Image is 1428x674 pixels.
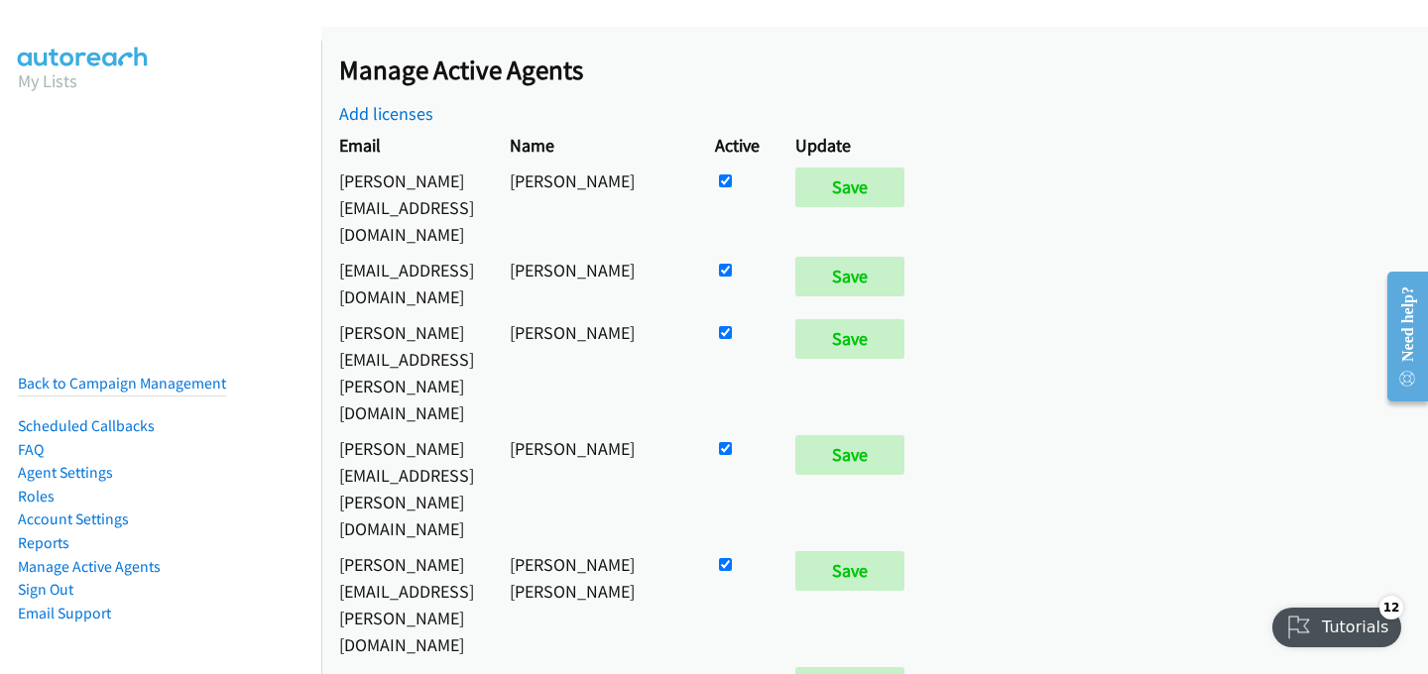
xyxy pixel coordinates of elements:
a: Roles [18,487,55,505]
input: Save [795,257,904,296]
a: Add licenses [339,102,433,125]
iframe: Checklist [1260,588,1413,659]
a: Manage Active Agents [18,557,161,576]
input: Save [795,168,904,207]
td: [PERSON_NAME][EMAIL_ADDRESS][PERSON_NAME][DOMAIN_NAME] [321,314,492,430]
a: Email Support [18,604,111,622]
td: [PERSON_NAME] [492,314,697,430]
h2: Manage Active Agents [339,54,1428,87]
th: Email [321,127,492,163]
td: [PERSON_NAME] [492,252,697,314]
th: Name [492,127,697,163]
td: [PERSON_NAME] [492,163,697,252]
a: Agent Settings [18,463,113,482]
iframe: Resource Center [1371,258,1428,415]
td: [PERSON_NAME][EMAIL_ADDRESS][PERSON_NAME][DOMAIN_NAME] [321,430,492,546]
input: Save [795,551,904,591]
th: Update [777,127,931,163]
td: [EMAIL_ADDRESS][DOMAIN_NAME] [321,252,492,314]
input: Save [795,435,904,475]
a: Account Settings [18,509,129,528]
input: Save [795,319,904,359]
a: Reports [18,533,69,552]
td: [PERSON_NAME] [492,430,697,546]
a: Scheduled Callbacks [18,416,155,435]
td: [PERSON_NAME] [PERSON_NAME] [492,546,697,662]
th: Active [697,127,777,163]
td: [PERSON_NAME][EMAIL_ADDRESS][DOMAIN_NAME] [321,163,492,252]
a: My Lists [18,69,77,92]
a: FAQ [18,440,44,459]
td: [PERSON_NAME][EMAIL_ADDRESS][PERSON_NAME][DOMAIN_NAME] [321,546,492,662]
a: Back to Campaign Management [18,374,226,393]
a: Sign Out [18,580,73,599]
